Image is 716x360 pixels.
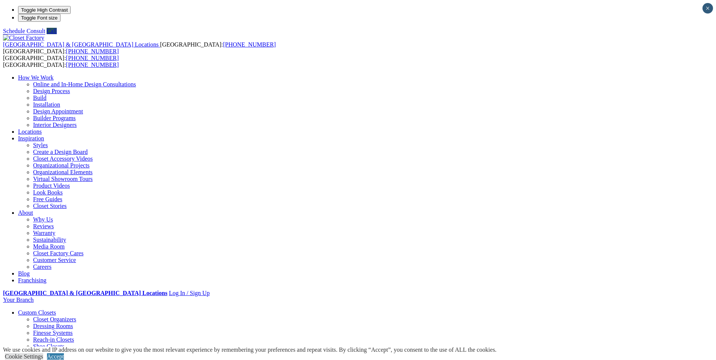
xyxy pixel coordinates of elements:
a: Why Us [33,216,53,223]
a: [PHONE_NUMBER] [66,55,119,61]
a: Free Guides [33,196,62,202]
span: Toggle Font size [21,15,58,21]
a: Shoe Closets [33,343,64,349]
a: Custom Closets [18,309,56,316]
a: Sustainability [33,236,66,243]
a: Cookie Settings [5,353,43,360]
div: We use cookies and IP address on our website to give you the most relevant experience by remember... [3,346,497,353]
button: Close [702,3,713,14]
a: Finesse Systems [33,330,73,336]
img: Closet Factory [3,35,44,41]
a: Builder Programs [33,115,76,121]
a: Schedule Consult [3,28,45,34]
a: Reviews [33,223,54,229]
a: Organizational Elements [33,169,92,175]
a: Design Process [33,88,70,94]
a: Design Appointment [33,108,83,114]
a: Organizational Projects [33,162,89,169]
a: Franchising [18,277,47,283]
a: Interior Designers [33,122,77,128]
button: Toggle High Contrast [18,6,71,14]
a: Your Branch [3,297,33,303]
a: Installation [33,101,60,108]
a: Media Room [33,243,65,250]
a: Closet Stories [33,203,67,209]
a: Customer Service [33,257,76,263]
a: Closet Accessory Videos [33,155,93,162]
a: Blog [18,270,30,277]
span: [GEOGRAPHIC_DATA]: [GEOGRAPHIC_DATA]: [3,41,276,54]
a: Dressing Rooms [33,323,73,329]
span: [GEOGRAPHIC_DATA] & [GEOGRAPHIC_DATA] Locations [3,41,159,48]
a: [PHONE_NUMBER] [223,41,276,48]
a: Careers [33,264,51,270]
a: Look Books [33,189,63,196]
a: [PHONE_NUMBER] [66,62,119,68]
a: Reach-in Closets [33,336,74,343]
a: Call [47,28,57,34]
a: Build [33,95,47,101]
a: Virtual Showroom Tours [33,176,93,182]
a: Inspiration [18,135,44,142]
a: Log In / Sign Up [169,290,209,296]
a: [GEOGRAPHIC_DATA] & [GEOGRAPHIC_DATA] Locations [3,290,167,296]
span: Toggle High Contrast [21,7,68,13]
a: Warranty [33,230,55,236]
a: [GEOGRAPHIC_DATA] & [GEOGRAPHIC_DATA] Locations [3,41,160,48]
a: Closet Factory Cares [33,250,83,256]
a: [PHONE_NUMBER] [66,48,119,54]
a: Product Videos [33,182,70,189]
button: Toggle Font size [18,14,61,22]
a: Create a Design Board [33,149,88,155]
a: Closet Organizers [33,316,76,322]
a: Online and In-Home Design Consultations [33,81,136,87]
a: Styles [33,142,48,148]
span: [GEOGRAPHIC_DATA]: [GEOGRAPHIC_DATA]: [3,55,119,68]
a: Accept [47,353,64,360]
a: About [18,209,33,216]
a: Locations [18,128,42,135]
a: How We Work [18,74,54,81]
